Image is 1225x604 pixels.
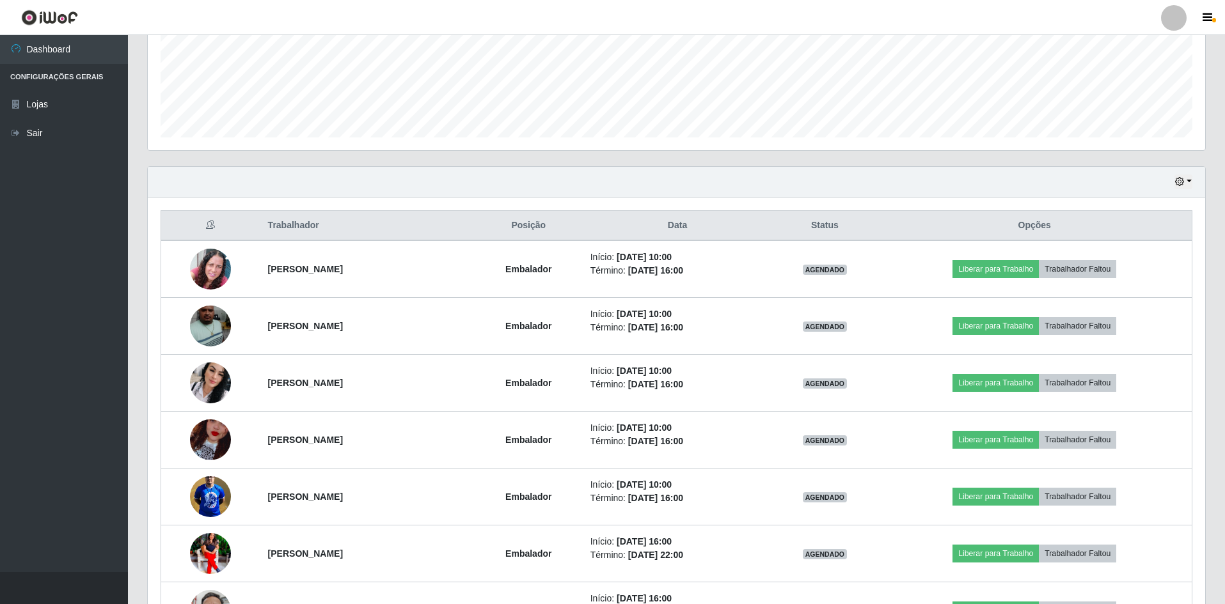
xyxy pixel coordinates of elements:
span: AGENDADO [803,492,848,502]
th: Opções [877,211,1192,241]
img: 1758798480927.jpeg [190,403,231,476]
span: AGENDADO [803,435,848,445]
strong: Embalador [505,264,551,274]
button: Liberar para Trabalho [952,545,1039,562]
img: CoreUI Logo [21,10,78,26]
button: Trabalhador Faltou [1039,260,1116,278]
button: Trabalhador Faltou [1039,545,1116,562]
strong: [PERSON_NAME] [268,264,343,274]
span: AGENDADO [803,321,848,332]
time: [DATE] 22:00 [628,550,683,560]
strong: [PERSON_NAME] [268,548,343,559]
time: [DATE] 16:00 [628,379,683,389]
strong: Embalador [505,378,551,388]
th: Posição [475,211,583,241]
button: Trabalhador Faltou [1039,317,1116,335]
strong: [PERSON_NAME] [268,492,343,502]
li: Término: [590,321,765,334]
time: [DATE] 16:00 [628,436,683,446]
time: [DATE] 10:00 [617,422,672,433]
li: Término: [590,264,765,277]
th: Status [772,211,877,241]
button: Trabalhador Faltou [1039,431,1116,449]
li: Início: [590,364,765,378]
strong: Embalador [505,321,551,331]
img: 1754068136422.jpeg [190,300,231,352]
time: [DATE] 16:00 [628,265,683,275]
img: 1745850346711.jpeg [190,242,231,296]
time: [DATE] 10:00 [617,252,672,262]
li: Início: [590,251,765,264]
th: Data [583,211,773,241]
time: [DATE] 16:00 [617,593,672,603]
span: AGENDADO [803,378,848,389]
img: 1751311767272.jpeg [190,528,231,579]
li: Início: [590,421,765,435]
li: Término: [590,548,765,562]
img: 1759262641404.jpeg [190,468,231,525]
time: [DATE] 16:00 [617,536,672,546]
strong: Embalador [505,435,551,445]
time: [DATE] 16:00 [628,322,683,332]
li: Início: [590,535,765,548]
th: Trabalhador [260,211,475,241]
time: [DATE] 16:00 [628,493,683,503]
time: [DATE] 10:00 [617,309,672,319]
li: Início: [590,307,765,321]
button: Liberar para Trabalho [952,488,1039,506]
strong: Embalador [505,548,551,559]
button: Trabalhador Faltou [1039,374,1116,392]
button: Liberar para Trabalho [952,374,1039,392]
strong: [PERSON_NAME] [268,378,343,388]
span: AGENDADO [803,549,848,559]
button: Liberar para Trabalho [952,317,1039,335]
li: Término: [590,492,765,505]
strong: [PERSON_NAME] [268,321,343,331]
strong: [PERSON_NAME] [268,435,343,445]
time: [DATE] 10:00 [617,479,672,490]
li: Término: [590,378,765,391]
img: 1758391802707.jpeg [190,362,231,403]
li: Término: [590,435,765,448]
span: AGENDADO [803,265,848,275]
li: Início: [590,478,765,492]
button: Liberar para Trabalho [952,431,1039,449]
strong: Embalador [505,492,551,502]
time: [DATE] 10:00 [617,366,672,376]
button: Liberar para Trabalho [952,260,1039,278]
button: Trabalhador Faltou [1039,488,1116,506]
